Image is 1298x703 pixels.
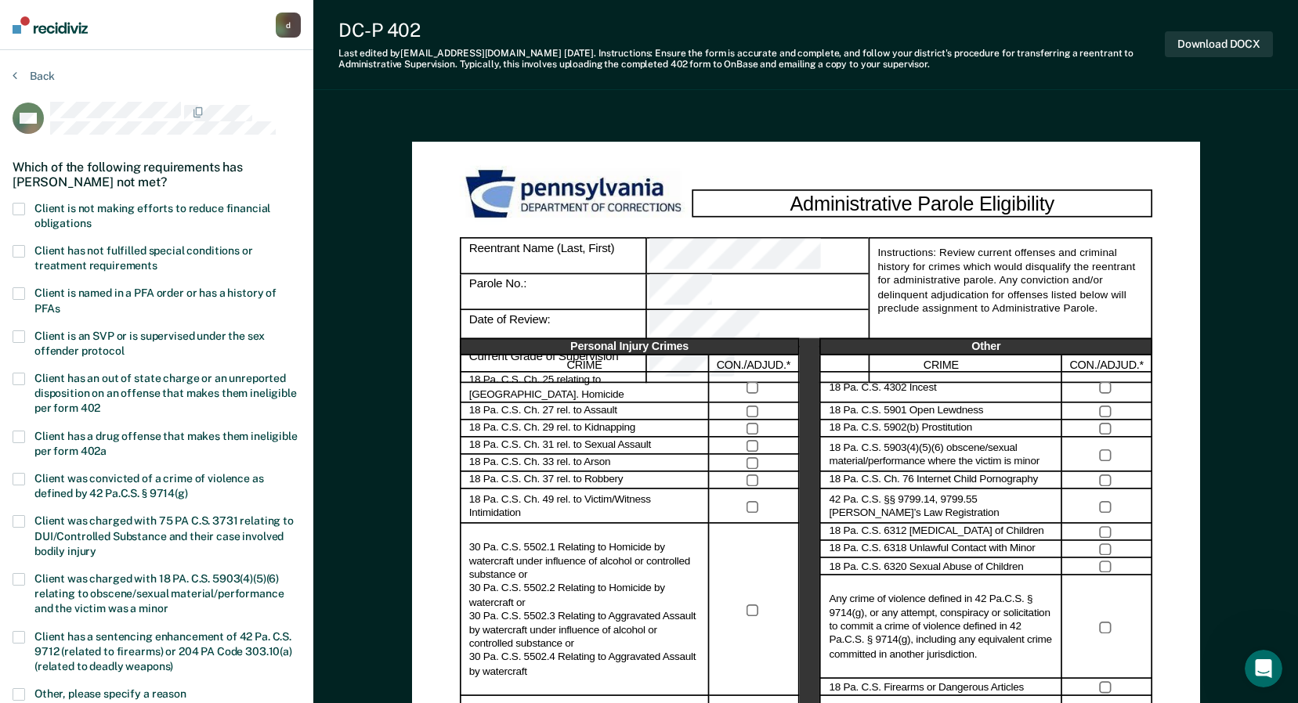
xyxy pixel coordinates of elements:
[709,355,799,373] div: CON./ADJUD.*
[829,543,1035,557] label: 18 Pa. C.S. 6318 Unlawful Contact with Minor
[829,593,1053,662] label: Any crime of violence defined in 42 Pa.C.S. § 9714(g), or any attempt, conspiracy or solicitation...
[469,456,610,470] label: 18 Pa. C.S. Ch. 33 rel. to Arson
[829,422,972,436] label: 18 Pa. C.S. 5902(b) Prostitution
[819,355,1061,373] div: CRIME
[338,19,1165,41] div: DC-P 402
[34,514,294,557] span: Client was charged with 75 PA C.S. 3731 relating to DUI/Controlled Substance and their case invol...
[829,680,1023,694] label: 18 Pa. C.S. Firearms or Dangerous Articles
[13,69,55,83] button: Back
[1245,650,1282,687] iframe: Intercom live chat
[34,330,264,357] span: Client is an SVP or is supervised under the sex offender protocol
[829,441,1053,468] label: 18 Pa. C.S. 5903(4)(5)(6) obscene/sexual material/performance where the victim is minor
[460,275,647,311] div: Parole No.:
[469,439,651,453] label: 18 Pa. C.S. Ch. 31 rel. to Sexual Assault
[819,338,1152,355] div: Other
[34,202,270,229] span: Client is not making efforts to reduce financial obligations
[338,48,1165,70] div: Last edited by [EMAIL_ADDRESS][DOMAIN_NAME] . Instructions: Ensure the form is accurate and compl...
[1165,31,1273,57] button: Download DOCX
[460,310,647,346] div: Date of Review:
[829,525,1043,539] label: 18 Pa. C.S. 6312 [MEDICAL_DATA] of Children
[34,430,298,457] span: Client has a drug offense that makes them ineligible per form 402a
[829,492,1053,520] label: 42 Pa. C.S. §§ 9799.14, 9799.55 [PERSON_NAME]’s Law Registration
[34,630,292,672] span: Client has a sentencing enhancement of 42 Pa. C.S. 9712 (related to firearms) or 204 PA Code 303....
[460,355,709,373] div: CRIME
[646,275,868,311] div: Parole No.:
[34,572,284,615] span: Client was charged with 18 PA. C.S. 5903(4)(5)(6) relating to obscene/sexual material/performance...
[13,16,88,34] img: Recidiviz
[469,374,700,402] label: 18 Pa. C.S. Ch. 25 relating to [GEOGRAPHIC_DATA]. Homicide
[34,472,264,499] span: Client was convicted of a crime of violence as defined by 42 Pa.C.S. § 9714(g)
[469,422,635,436] label: 18 Pa. C.S. Ch. 29 rel. to Kidnapping
[34,687,186,700] span: Other, please specify a reason
[469,541,700,679] label: 30 Pa. C.S. 5502.1 Relating to Homicide by watercraft under influence of alcohol or controlled su...
[829,474,1037,488] label: 18 Pa. C.S. Ch. 76 Internet Child Pornography
[34,287,277,314] span: Client is named in a PFA order or has a history of PFAs
[829,560,1023,574] label: 18 Pa. C.S. 6320 Sexual Abuse of Children
[469,474,623,488] label: 18 Pa. C.S. Ch. 37 rel. to Robbery
[469,405,617,419] label: 18 Pa. C.S. Ch. 27 rel. to Assault
[460,338,799,355] div: Personal Injury Crimes
[564,48,594,59] span: [DATE]
[692,189,1152,217] div: Administrative Parole Eligibility
[868,237,1152,382] div: Instructions: Review current offenses and criminal history for crimes which would disqualify the ...
[646,310,868,346] div: Date of Review:
[13,147,301,202] div: Which of the following requirements has [PERSON_NAME] not met?
[460,237,647,275] div: Reentrant Name (Last, First)
[1062,355,1152,373] div: CON./ADJUD.*
[276,13,301,38] button: d
[646,237,868,275] div: Reentrant Name (Last, First)
[829,380,936,395] label: 18 Pa. C.S. 4302 Incest
[34,244,253,272] span: Client has not fulfilled special conditions or treatment requirements
[829,405,983,419] label: 18 Pa. C.S. 5901 Open Lewdness
[34,372,297,414] span: Client has an out of state charge or an unreported disposition on an offense that makes them inel...
[469,492,700,520] label: 18 Pa. C.S. Ch. 49 rel. to Victim/Witness Intimidation
[460,165,692,224] img: PDOC Logo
